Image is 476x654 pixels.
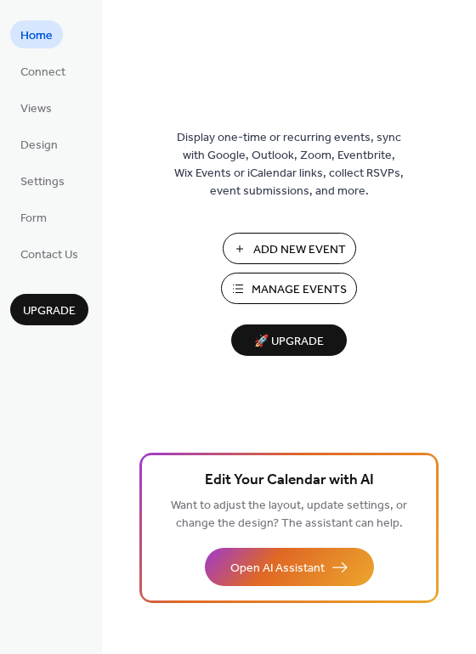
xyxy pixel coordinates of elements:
[20,246,78,264] span: Contact Us
[20,64,65,82] span: Connect
[20,27,53,45] span: Home
[252,281,347,299] span: Manage Events
[205,469,374,493] span: Edit Your Calendar with AI
[20,100,52,118] span: Views
[20,210,47,228] span: Form
[10,240,88,268] a: Contact Us
[174,129,404,200] span: Display one-time or recurring events, sync with Google, Outlook, Zoom, Eventbrite, Wix Events or ...
[171,494,407,535] span: Want to adjust the layout, update settings, or change the design? The assistant can help.
[10,130,68,158] a: Design
[230,560,325,578] span: Open AI Assistant
[241,330,337,353] span: 🚀 Upgrade
[10,166,75,195] a: Settings
[223,233,356,264] button: Add New Event
[23,302,76,320] span: Upgrade
[253,241,346,259] span: Add New Event
[231,324,347,356] button: 🚀 Upgrade
[221,273,357,304] button: Manage Events
[10,93,62,121] a: Views
[10,20,63,48] a: Home
[20,173,65,191] span: Settings
[10,57,76,85] a: Connect
[205,548,374,586] button: Open AI Assistant
[10,203,57,231] a: Form
[20,137,58,155] span: Design
[10,294,88,325] button: Upgrade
